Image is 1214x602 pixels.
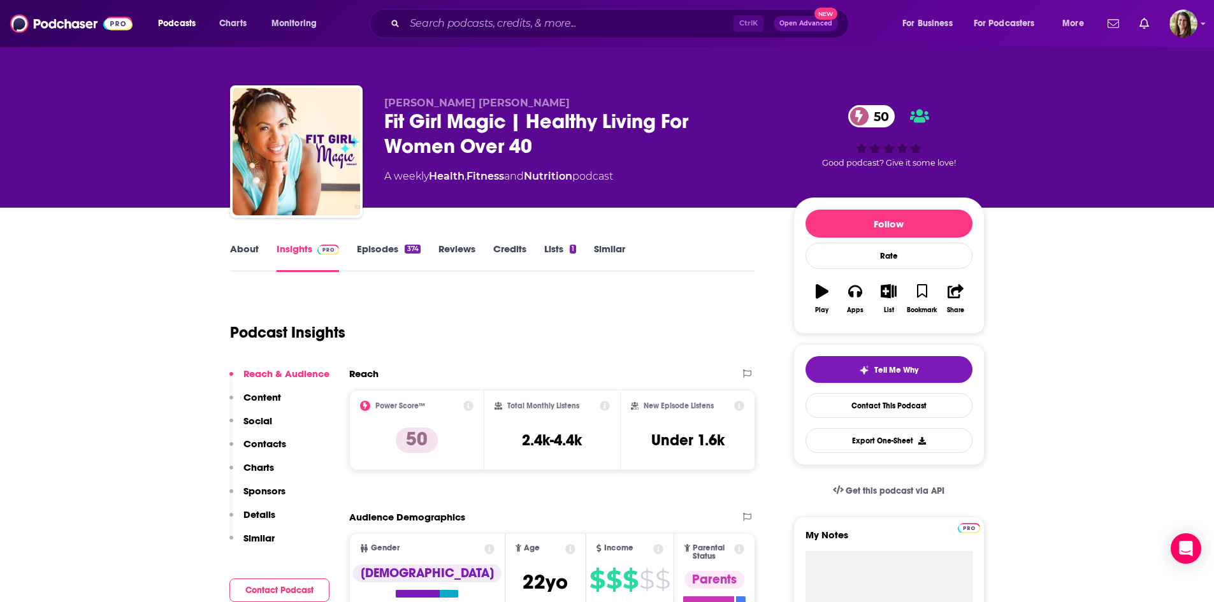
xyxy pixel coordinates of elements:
button: Contact Podcast [229,578,329,602]
span: Monitoring [271,15,317,32]
input: Search podcasts, credits, & more... [405,13,733,34]
div: A weekly podcast [384,169,613,184]
h3: 2.4k-4.4k [522,431,582,450]
button: Export One-Sheet [806,428,972,453]
button: Charts [229,461,274,485]
p: Content [243,391,281,403]
div: [DEMOGRAPHIC_DATA] [353,564,502,582]
a: Show notifications dropdown [1102,13,1124,34]
button: open menu [263,13,333,34]
button: open menu [965,13,1053,34]
button: Follow [806,210,972,238]
label: My Notes [806,529,972,551]
p: Details [243,508,275,520]
div: 1 [570,245,576,254]
a: Credits [493,243,526,272]
div: Apps [847,306,864,314]
span: Gender [371,544,400,552]
span: Age [524,544,540,552]
button: Sponsors [229,485,285,508]
a: Lists1 [544,243,576,272]
p: Social [243,415,272,427]
button: tell me why sparkleTell Me Why [806,356,972,383]
span: 50 [861,105,895,127]
button: Open AdvancedNew [774,16,838,31]
p: 50 [396,427,438,453]
span: For Podcasters [974,15,1035,32]
span: Parental Status [693,544,732,561]
button: open menu [1053,13,1100,34]
button: Social [229,415,272,438]
p: Charts [243,461,274,473]
a: About [230,243,259,272]
a: Similar [594,243,625,272]
span: [PERSON_NAME] [PERSON_NAME] [384,97,570,109]
div: Bookmark [907,306,937,314]
p: Sponsors [243,485,285,497]
div: 374 [405,245,420,254]
a: InsightsPodchaser Pro [277,243,340,272]
span: $ [639,570,654,590]
span: Charts [219,15,247,32]
img: Fit Girl Magic | Healthy Living For Women Over 40 [233,88,360,215]
span: and [504,170,524,182]
button: open menu [149,13,212,34]
p: Similar [243,532,275,544]
p: Reach & Audience [243,368,329,380]
img: Podchaser Pro [317,245,340,255]
button: Share [939,276,972,322]
a: Charts [211,13,254,34]
span: For Business [902,15,953,32]
span: $ [655,570,670,590]
span: Income [604,544,633,552]
a: Fitness [466,170,504,182]
button: open menu [893,13,969,34]
button: Bookmark [906,276,939,322]
p: Contacts [243,438,286,450]
div: Open Intercom Messenger [1171,533,1201,564]
a: Get this podcast via API [823,475,955,506]
a: Pro website [958,521,980,533]
h2: Power Score™ [375,401,425,410]
h2: Total Monthly Listens [507,401,579,410]
a: Reviews [438,243,475,272]
img: User Profile [1169,10,1197,38]
h1: Podcast Insights [230,323,345,342]
img: tell me why sparkle [859,365,869,375]
div: 50Good podcast? Give it some love! [793,97,985,176]
button: Play [806,276,839,322]
button: Reach & Audience [229,368,329,391]
span: $ [623,570,638,590]
span: Logged in as AMSimrell [1169,10,1197,38]
span: Podcasts [158,15,196,32]
a: Nutrition [524,170,572,182]
span: $ [589,570,605,590]
a: Contact This Podcast [806,393,972,418]
img: Podchaser Pro [958,523,980,533]
a: 50 [848,105,895,127]
span: More [1062,15,1084,32]
span: Get this podcast via API [846,485,944,496]
span: Tell Me Why [874,365,918,375]
button: Apps [839,276,872,322]
button: Details [229,508,275,532]
span: $ [606,570,621,590]
a: Episodes374 [357,243,420,272]
h3: Under 1.6k [651,431,725,450]
button: Show profile menu [1169,10,1197,38]
button: Contacts [229,438,286,461]
span: New [814,8,837,20]
span: , [465,170,466,182]
div: List [884,306,894,314]
span: Open Advanced [779,20,832,27]
button: Similar [229,532,275,555]
span: Ctrl K [733,15,763,32]
a: Health [429,170,465,182]
span: 22 yo [523,570,568,594]
div: Share [947,306,964,314]
button: Content [229,391,281,415]
a: Show notifications dropdown [1134,13,1154,34]
div: Search podcasts, credits, & more... [382,9,861,38]
a: Podchaser - Follow, Share and Rate Podcasts [10,11,133,36]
